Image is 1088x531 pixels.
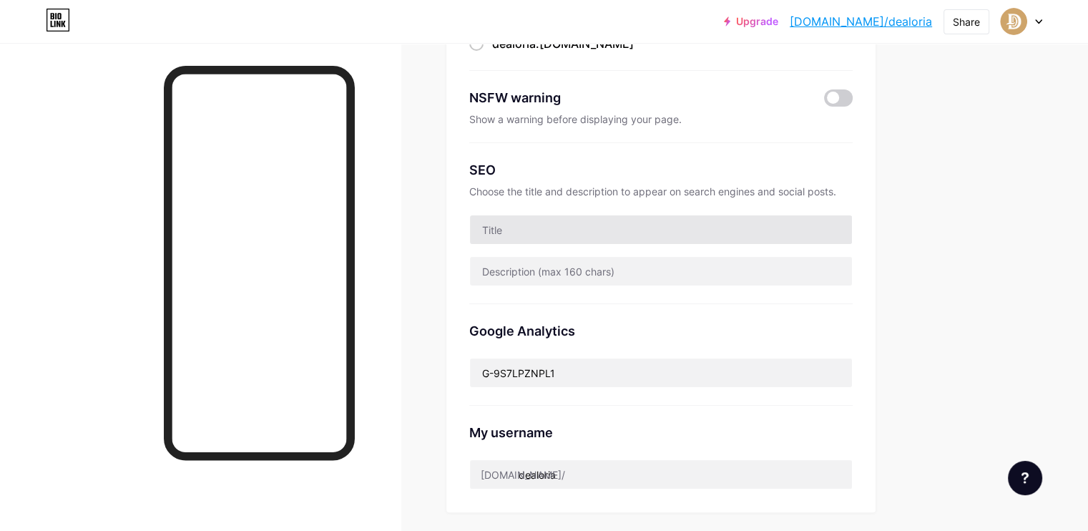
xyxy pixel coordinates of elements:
a: [DOMAIN_NAME]/dealoria [790,13,932,30]
input: Title [470,215,852,244]
div: SEO [469,160,853,180]
div: [DOMAIN_NAME]/ [481,467,565,482]
div: Show a warning before displaying your page. [469,113,853,125]
input: G-XXXXXXXXXX [470,359,852,387]
span: dealoria [492,36,536,51]
div: NSFW warning [469,88,803,107]
div: Share [953,14,980,29]
div: My username [469,423,853,442]
a: Upgrade [724,16,778,27]
img: dealoria [1000,8,1027,35]
div: .[DOMAIN_NAME] [492,35,634,52]
input: Description (max 160 chars) [470,257,852,286]
input: username [470,460,852,489]
div: Choose the title and description to appear on search engines and social posts. [469,185,853,198]
div: Google Analytics [469,321,853,341]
